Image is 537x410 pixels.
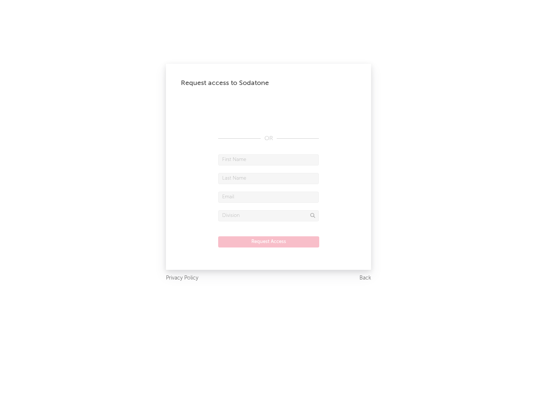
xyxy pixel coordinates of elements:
input: First Name [218,154,319,165]
input: Email [218,192,319,203]
button: Request Access [218,236,319,247]
div: Request access to Sodatone [181,79,356,88]
a: Back [359,274,371,283]
div: OR [218,134,319,143]
input: Last Name [218,173,319,184]
a: Privacy Policy [166,274,198,283]
input: Division [218,210,319,221]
